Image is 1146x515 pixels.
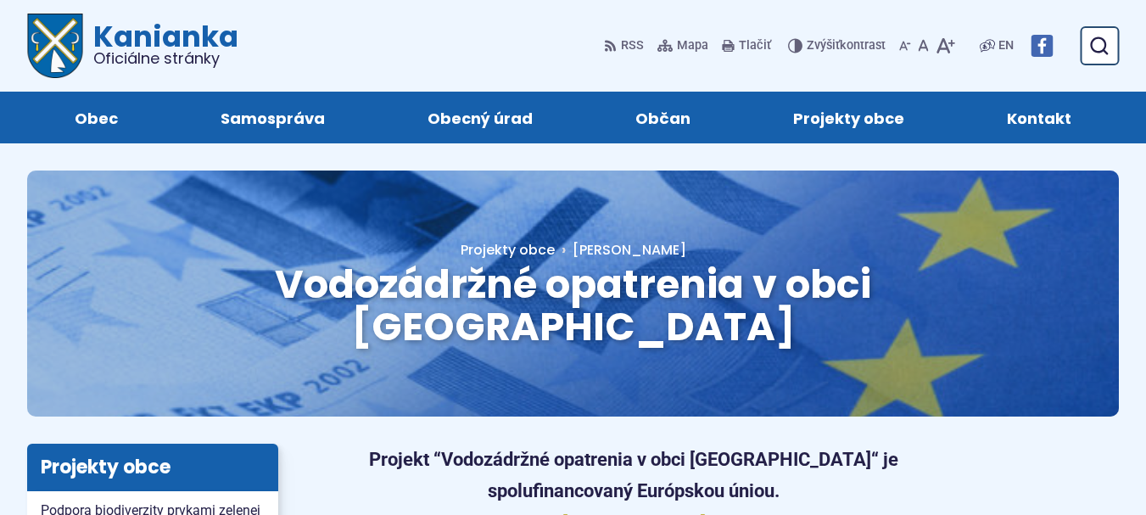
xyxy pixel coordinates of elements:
img: Prejsť na Facebook stránku [1031,35,1053,57]
span: Obecný úrad [428,92,533,143]
a: Obec [41,92,153,143]
a: Kontakt [972,92,1105,143]
h3: Projekty obce [27,444,278,491]
span: Projekty obce [793,92,904,143]
span: Občan [635,92,690,143]
span: EN [998,36,1014,56]
span: Mapa [677,36,708,56]
a: Obecný úrad [394,92,567,143]
a: Občan [601,92,725,143]
a: RSS [604,28,647,64]
a: Projekty obce [758,92,938,143]
span: Zvýšiť [807,38,840,53]
span: RSS [621,36,644,56]
span: Obec [75,92,118,143]
span: kontrast [807,39,886,53]
span: Tlačiť [739,39,771,53]
a: Logo Kanianka, prejsť na domovskú stránku. [27,14,238,78]
a: EN [995,36,1017,56]
span: Kanianka [83,22,238,66]
a: Mapa [654,28,712,64]
a: [PERSON_NAME] [555,240,686,260]
span: Kontakt [1007,92,1071,143]
button: Nastaviť pôvodnú veľkosť písma [914,28,932,64]
span: Oficiálne stránky [93,51,238,66]
span: [PERSON_NAME] [573,240,686,260]
a: Projekty obce [461,240,555,260]
a: Samospráva [187,92,360,143]
span: Vodozádržné opatrenia v obci [GEOGRAPHIC_DATA] [275,257,871,355]
button: Zmenšiť veľkosť písma [896,28,914,64]
span: Samospráva [221,92,325,143]
button: Zväčšiť veľkosť písma [932,28,959,64]
button: Tlačiť [718,28,774,64]
img: Prejsť na domovskú stránku [27,14,83,78]
button: Zvýšiťkontrast [788,28,889,64]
